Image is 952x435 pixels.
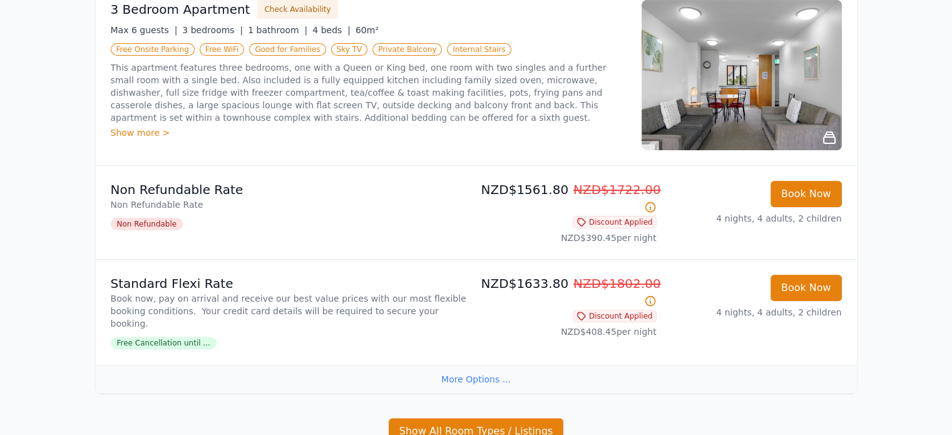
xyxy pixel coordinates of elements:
span: Good for Families [249,43,325,56]
p: NZD$1561.80 [481,181,657,216]
p: This apartment features three bedrooms, one with a Queen or King bed, one room with two singles a... [111,61,627,124]
p: 4 nights, 4 adults, 2 children [667,212,842,225]
p: NZD$390.45 per night [481,232,657,244]
span: Discount Applied [573,216,657,228]
span: Free WiFi [200,43,245,56]
p: Non Refundable Rate [111,198,471,211]
span: Private Balcony [372,43,442,56]
h3: 3 Bedroom Apartment [111,1,250,18]
span: 1 bathroom | [248,25,307,35]
button: Book Now [770,181,842,207]
p: Standard Flexi Rate [111,275,471,292]
span: Max 6 guests | [111,25,178,35]
p: Non Refundable Rate [111,181,471,198]
div: Show more > [111,126,627,139]
button: Book Now [770,275,842,301]
div: More Options ... [96,365,857,393]
span: Free Cancellation until ... [111,337,217,349]
span: Internal Stairs [447,43,511,56]
span: 60m² [356,25,379,35]
span: 3 bedrooms | [182,25,243,35]
p: 4 nights, 4 adults, 2 children [667,306,842,319]
span: Sky TV [331,43,368,56]
span: Discount Applied [573,310,657,322]
span: Non Refundable [111,218,183,230]
p: NZD$408.45 per night [481,325,657,338]
p: Book now, pay on arrival and receive our best value prices with our most flexible booking conditi... [111,292,471,330]
span: Free Onsite Parking [111,43,195,56]
span: 4 beds | [312,25,351,35]
span: NZD$1722.00 [573,182,661,197]
span: NZD$1802.00 [573,276,661,291]
p: NZD$1633.80 [481,275,657,310]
